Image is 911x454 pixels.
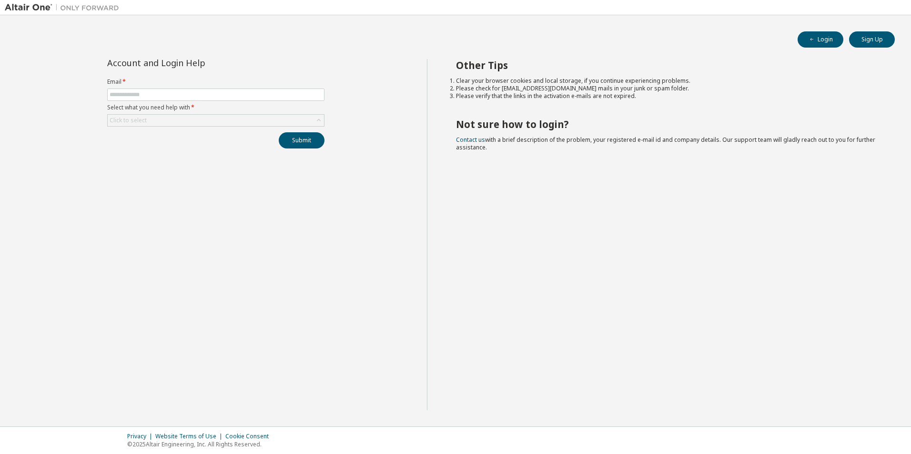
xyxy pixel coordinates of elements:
[798,31,843,48] button: Login
[127,433,155,440] div: Privacy
[849,31,895,48] button: Sign Up
[456,136,485,144] a: Contact us
[456,59,878,71] h2: Other Tips
[108,115,324,126] div: Click to select
[107,78,324,86] label: Email
[225,433,274,440] div: Cookie Consent
[279,132,324,148] button: Submit
[456,136,875,151] span: with a brief description of the problem, your registered e-mail id and company details. Our suppo...
[127,440,274,448] p: © 2025 Altair Engineering, Inc. All Rights Reserved.
[107,59,281,67] div: Account and Login Help
[107,104,324,111] label: Select what you need help with
[5,3,124,12] img: Altair One
[456,92,878,100] li: Please verify that the links in the activation e-mails are not expired.
[456,77,878,85] li: Clear your browser cookies and local storage, if you continue experiencing problems.
[456,85,878,92] li: Please check for [EMAIL_ADDRESS][DOMAIN_NAME] mails in your junk or spam folder.
[155,433,225,440] div: Website Terms of Use
[110,117,147,124] div: Click to select
[456,118,878,130] h2: Not sure how to login?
